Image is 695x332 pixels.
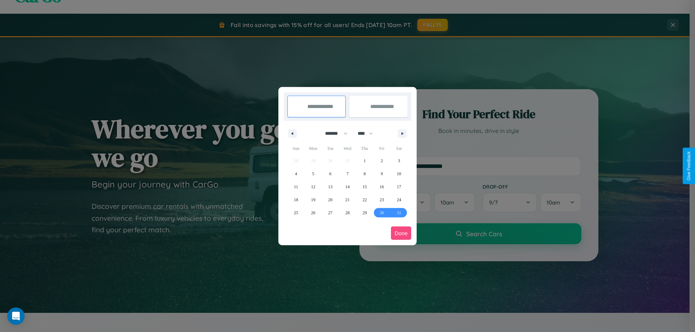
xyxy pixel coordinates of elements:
span: 7 [346,167,349,180]
span: 31 [397,206,401,219]
span: 20 [328,193,333,206]
span: Mon [304,143,321,154]
button: Done [391,227,411,240]
span: Sat [391,143,408,154]
button: 11 [287,180,304,193]
span: 19 [311,193,315,206]
button: 2 [373,154,390,167]
button: 27 [322,206,339,219]
span: 11 [294,180,298,193]
span: 18 [294,193,298,206]
span: 30 [380,206,384,219]
button: 9 [373,167,390,180]
span: Fri [373,143,390,154]
span: 21 [345,193,350,206]
span: 10 [397,167,401,180]
span: 24 [397,193,401,206]
span: 8 [363,167,366,180]
span: 9 [381,167,383,180]
span: 29 [362,206,367,219]
span: Tue [322,143,339,154]
div: Open Intercom Messenger [7,307,25,325]
button: 31 [391,206,408,219]
button: 13 [322,180,339,193]
span: Thu [356,143,373,154]
span: 25 [294,206,298,219]
button: 12 [304,180,321,193]
span: 17 [397,180,401,193]
button: 16 [373,180,390,193]
button: 10 [391,167,408,180]
span: 15 [362,180,367,193]
span: 23 [380,193,384,206]
button: 20 [322,193,339,206]
button: 19 [304,193,321,206]
span: 5 [312,167,314,180]
button: 15 [356,180,373,193]
button: 4 [287,167,304,180]
button: 5 [304,167,321,180]
button: 18 [287,193,304,206]
button: 7 [339,167,356,180]
button: 22 [356,193,373,206]
span: Sun [287,143,304,154]
button: 25 [287,206,304,219]
span: 3 [398,154,400,167]
span: Wed [339,143,356,154]
button: 17 [391,180,408,193]
button: 24 [391,193,408,206]
span: 14 [345,180,350,193]
button: 1 [356,154,373,167]
button: 14 [339,180,356,193]
button: 21 [339,193,356,206]
span: 2 [381,154,383,167]
span: 27 [328,206,333,219]
span: 26 [311,206,315,219]
button: 26 [304,206,321,219]
button: 28 [339,206,356,219]
button: 23 [373,193,390,206]
div: Give Feedback [686,151,691,181]
span: 4 [295,167,297,180]
span: 1 [363,154,366,167]
button: 6 [322,167,339,180]
span: 16 [380,180,384,193]
span: 6 [329,167,332,180]
span: 12 [311,180,315,193]
button: 29 [356,206,373,219]
span: 22 [362,193,367,206]
button: 8 [356,167,373,180]
button: 3 [391,154,408,167]
span: 13 [328,180,333,193]
span: 28 [345,206,350,219]
button: 30 [373,206,390,219]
